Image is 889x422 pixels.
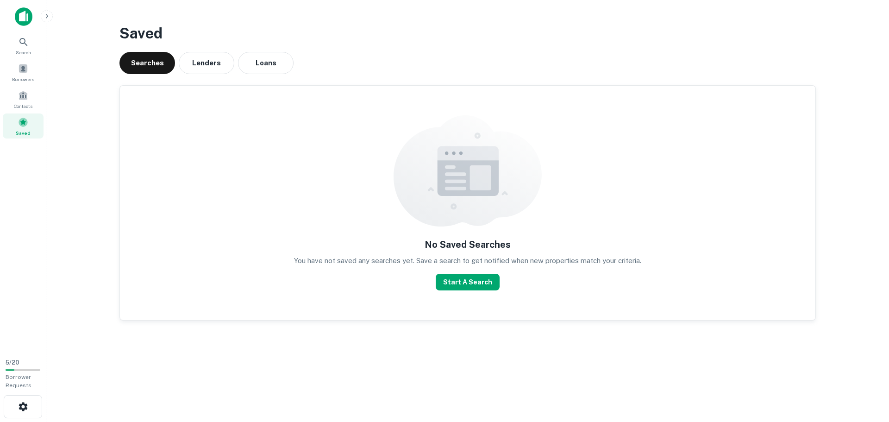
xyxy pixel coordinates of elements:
a: Borrowers [3,60,44,85]
h5: No Saved Searches [425,238,511,252]
img: capitalize-icon.png [15,7,32,26]
button: Searches [119,52,175,74]
p: You have not saved any searches yet. Save a search to get notified when new properties match your... [294,255,641,266]
a: Search [3,33,44,58]
iframe: Chat Widget [843,348,889,392]
img: empty content [394,115,542,227]
span: Search [16,49,31,56]
span: Saved [16,129,31,137]
h3: Saved [119,22,816,44]
span: Borrower Requests [6,374,31,389]
a: Contacts [3,87,44,112]
button: Start A Search [436,274,500,290]
span: Borrowers [12,76,34,83]
span: Contacts [14,102,32,110]
a: Saved [3,113,44,139]
button: Loans [238,52,294,74]
span: 5 / 20 [6,359,19,366]
button: Lenders [179,52,234,74]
